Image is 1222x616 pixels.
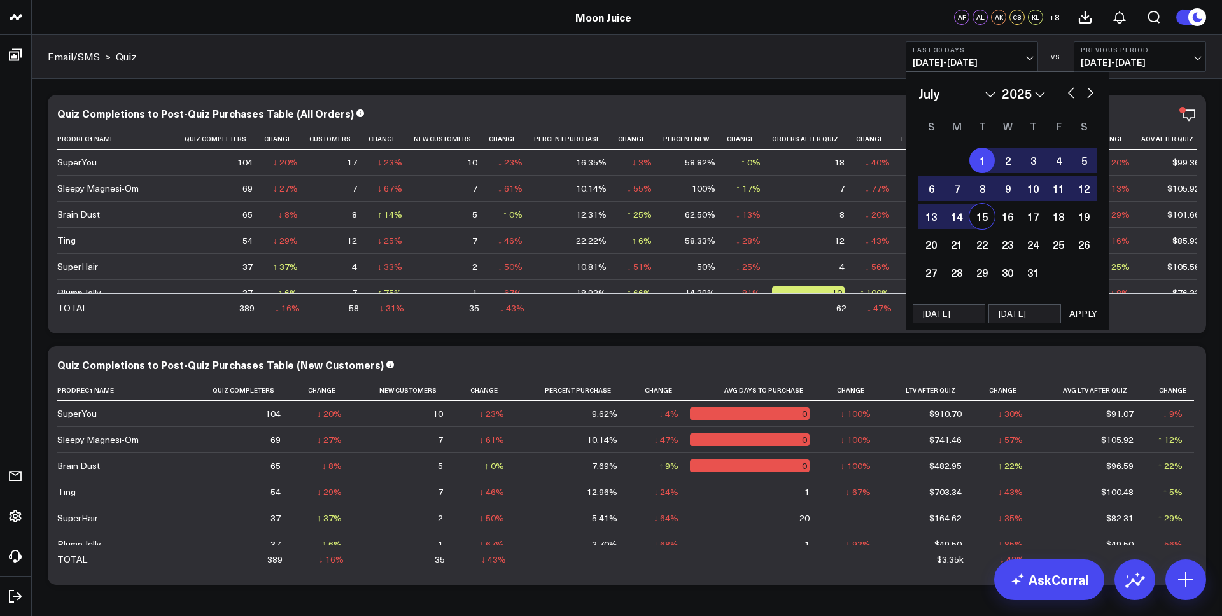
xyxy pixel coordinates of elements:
[834,156,845,169] div: 18
[576,156,607,169] div: 16.35%
[57,234,76,247] div: Ting
[587,486,617,498] div: 12.96%
[576,286,607,299] div: 18.92%
[836,302,846,314] div: 62
[489,129,534,150] th: Change
[275,302,300,314] div: ↓ 16%
[309,129,369,150] th: Customers
[867,302,892,314] div: ↓ 47%
[867,512,871,524] div: -
[322,538,342,550] div: ↑ 6%
[267,553,283,566] div: 389
[799,512,810,524] div: 20
[618,129,663,150] th: Change
[998,486,1023,498] div: ↓ 43%
[498,156,523,169] div: ↓ 23%
[1145,380,1194,401] th: Change
[839,260,845,273] div: 4
[1046,10,1062,25] button: +8
[663,129,727,150] th: Percent New
[270,512,281,524] div: 37
[479,512,504,524] div: ↓ 50%
[685,234,715,247] div: 58.33%
[1101,486,1134,498] div: $100.48
[929,512,962,524] div: $164.62
[369,129,414,150] th: Change
[273,182,298,195] div: ↓ 27%
[273,156,298,169] div: ↓ 20%
[498,260,523,273] div: ↓ 50%
[1020,116,1046,136] div: Thursday
[472,286,477,299] div: 1
[185,129,264,150] th: Quiz Completers
[349,302,359,314] div: 58
[736,234,761,247] div: ↓ 28%
[1158,433,1183,446] div: ↑ 12%
[741,156,761,169] div: ↑ 0%
[627,208,652,221] div: ↑ 25%
[913,304,985,323] input: mm/dd/yy
[479,538,504,550] div: ↓ 67%
[273,260,298,273] div: ↑ 37%
[270,538,281,550] div: 37
[865,156,890,169] div: ↓ 40%
[906,41,1038,72] button: Last 30 Days[DATE]-[DATE]
[1163,486,1183,498] div: ↑ 5%
[998,407,1023,420] div: ↓ 30%
[57,553,87,566] div: TOTAL
[438,433,443,446] div: 7
[991,10,1006,25] div: AK
[913,57,1031,67] span: [DATE] - [DATE]
[353,380,454,401] th: New Customers
[934,538,962,550] div: $49.50
[901,129,969,150] th: Ltv After Quiz
[627,286,652,299] div: ↑ 66%
[352,260,357,273] div: 4
[929,459,962,472] div: $482.95
[322,459,342,472] div: ↓ 8%
[484,459,504,472] div: ↑ 0%
[57,486,76,498] div: Ting
[685,208,715,221] div: 62.50%
[576,182,607,195] div: 10.14%
[659,407,678,420] div: ↓ 4%
[1105,234,1130,247] div: ↓ 16%
[467,156,477,169] div: 10
[627,260,652,273] div: ↓ 51%
[242,208,253,221] div: 65
[472,260,477,273] div: 2
[472,182,477,195] div: 7
[592,459,617,472] div: 7.69%
[772,286,845,299] div: 10
[1141,129,1211,150] th: Aov After Quiz
[988,304,1061,323] input: mm/dd/yy
[834,234,845,247] div: 12
[57,407,97,420] div: SuperYou
[1074,41,1206,72] button: Previous Period[DATE]-[DATE]
[1081,46,1199,53] b: Previous Period
[379,302,404,314] div: ↓ 31%
[438,486,443,498] div: 7
[500,302,524,314] div: ↓ 43%
[772,129,856,150] th: Orders After Quiz
[273,234,298,247] div: ↓ 29%
[1106,407,1134,420] div: $91.07
[317,512,342,524] div: ↑ 37%
[57,260,98,273] div: SuperHair
[1081,57,1199,67] span: [DATE] - [DATE]
[1172,156,1200,169] div: $99.36
[1101,433,1134,446] div: $105.92
[57,286,101,299] div: Plump Jelly
[929,433,962,446] div: $741.46
[576,234,607,247] div: 22.22%
[57,380,185,401] th: Prodrec1 Name
[736,182,761,195] div: ↑ 17%
[587,433,617,446] div: 10.14%
[1044,53,1067,60] div: VS
[841,433,871,446] div: ↓ 100%
[592,538,617,550] div: 2.70%
[727,129,772,150] th: Change
[632,234,652,247] div: ↑ 6%
[629,380,690,401] th: Change
[479,407,504,420] div: ↓ 23%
